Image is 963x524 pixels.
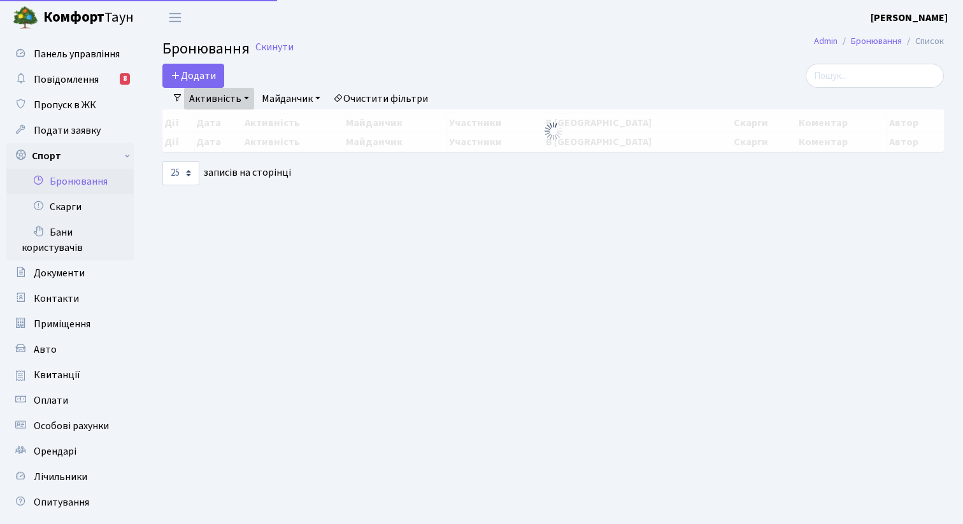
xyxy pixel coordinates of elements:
[34,393,68,407] span: Оплати
[6,311,134,337] a: Приміщення
[6,169,134,194] a: Бронювання
[6,362,134,388] a: Квитанції
[120,73,130,85] div: 8
[902,34,944,48] li: Список
[43,7,104,27] b: Комфорт
[34,419,109,433] span: Особові рахунки
[328,88,433,110] a: Очистити фільтри
[34,73,99,87] span: Повідомлення
[255,41,294,53] a: Скинути
[6,41,134,67] a: Панель управління
[34,317,90,331] span: Приміщення
[6,337,134,362] a: Авто
[34,444,76,458] span: Орендарі
[34,47,120,61] span: Панель управління
[6,194,134,220] a: Скарги
[6,464,134,490] a: Лічильники
[871,10,948,25] a: [PERSON_NAME]
[34,266,85,280] span: Документи
[871,11,948,25] b: [PERSON_NAME]
[6,490,134,515] a: Опитування
[13,5,38,31] img: logo.png
[34,292,79,306] span: Контакти
[34,124,101,138] span: Подати заявку
[795,28,963,55] nav: breadcrumb
[6,413,134,439] a: Особові рахунки
[6,388,134,413] a: Оплати
[34,495,89,509] span: Опитування
[162,161,291,185] label: записів на сторінці
[159,7,191,28] button: Переключити навігацію
[162,64,224,88] button: Додати
[6,220,134,260] a: Бани користувачів
[6,118,134,143] a: Подати заявку
[543,121,564,141] img: Обробка...
[6,92,134,118] a: Пропуск в ЖК
[34,470,87,484] span: Лічильники
[814,34,838,48] a: Admin
[6,260,134,286] a: Документи
[162,161,199,185] select: записів на сторінці
[162,38,250,60] span: Бронювання
[6,286,134,311] a: Контакти
[6,67,134,92] a: Повідомлення8
[806,64,944,88] input: Пошук...
[257,88,325,110] a: Майданчик
[184,88,254,110] a: Активність
[34,343,57,357] span: Авто
[43,7,134,29] span: Таун
[34,98,96,112] span: Пропуск в ЖК
[851,34,902,48] a: Бронювання
[34,368,80,382] span: Квитанції
[6,439,134,464] a: Орендарі
[6,143,134,169] a: Спорт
